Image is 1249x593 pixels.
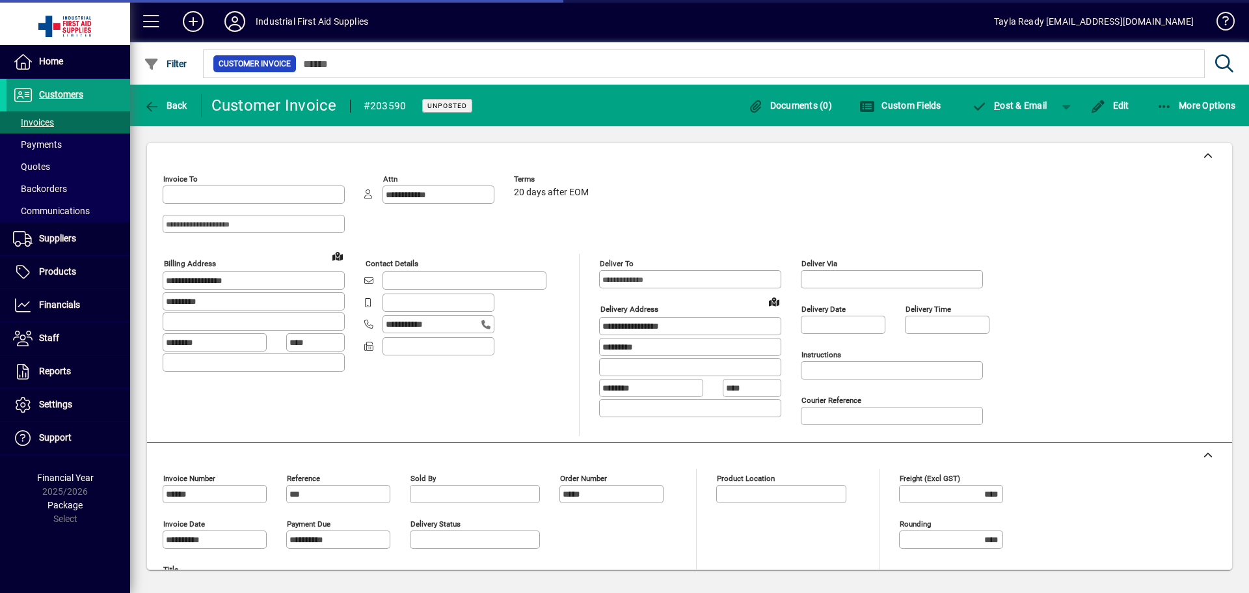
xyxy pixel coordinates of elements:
span: Communications [13,206,90,216]
mat-label: Invoice number [163,474,215,483]
div: Customer Invoice [211,95,337,116]
a: Knowledge Base [1207,3,1233,45]
button: Add [172,10,214,33]
mat-label: Title [163,565,178,574]
button: More Options [1153,94,1239,117]
a: Settings [7,389,130,421]
mat-label: Invoice date [163,519,205,529]
mat-label: Instructions [801,350,841,359]
a: Reports [7,355,130,388]
a: Support [7,422,130,454]
span: Settings [39,399,72,409]
span: Invoices [13,117,54,128]
a: Backorders [7,178,130,200]
span: Documents (0) [747,100,832,111]
a: Home [7,46,130,78]
mat-label: Deliver via [801,259,837,268]
mat-label: Delivery status [410,519,461,529]
button: Post & Email [965,94,1054,117]
mat-label: Delivery time [906,305,951,314]
a: Products [7,256,130,288]
span: Suppliers [39,233,76,243]
span: Customer Invoice [219,57,291,70]
span: Staff [39,333,59,343]
span: Payments [13,139,62,150]
app-page-header-button: Back [130,94,202,117]
span: Financial Year [37,473,94,483]
button: Custom Fields [856,94,945,117]
span: Filter [144,59,187,69]
span: Package [47,500,83,510]
span: Quotes [13,161,50,172]
span: 20 days after EOM [514,187,589,198]
div: Tayla Ready [EMAIL_ADDRESS][DOMAIN_NAME] [994,11,1194,32]
span: Edit [1090,100,1129,111]
button: Edit [1087,94,1133,117]
button: Back [141,94,191,117]
mat-label: Deliver To [600,259,634,268]
span: More Options [1157,100,1236,111]
mat-label: Attn [383,174,397,184]
a: Suppliers [7,223,130,255]
a: Invoices [7,111,130,133]
span: Terms [514,175,592,184]
a: View on map [764,291,785,312]
div: #203590 [364,96,407,117]
span: Customers [39,89,83,100]
span: Home [39,56,63,66]
a: Staff [7,322,130,355]
span: Products [39,266,76,277]
mat-label: Order number [560,474,607,483]
mat-label: Product location [717,474,775,483]
span: Financials [39,299,80,310]
button: Filter [141,52,191,76]
a: Communications [7,200,130,222]
span: P [994,100,1000,111]
mat-label: Reference [287,474,320,483]
a: Quotes [7,156,130,178]
a: Financials [7,289,130,322]
span: Custom Fields [859,100,941,111]
mat-label: Delivery date [801,305,846,314]
button: Profile [214,10,256,33]
mat-label: Sold by [410,474,436,483]
span: Backorders [13,184,67,194]
span: Unposted [427,102,467,110]
div: Industrial First Aid Supplies [256,11,368,32]
mat-label: Courier Reference [801,396,861,405]
span: Support [39,432,72,443]
span: Back [144,100,187,111]
a: Payments [7,133,130,156]
span: ost & Email [972,100,1047,111]
mat-label: Rounding [900,519,931,529]
button: Documents (0) [744,94,835,117]
a: View on map [327,245,348,266]
span: Reports [39,366,71,376]
mat-label: Payment due [287,519,330,529]
mat-label: Freight (excl GST) [900,474,960,483]
mat-label: Invoice To [163,174,198,184]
